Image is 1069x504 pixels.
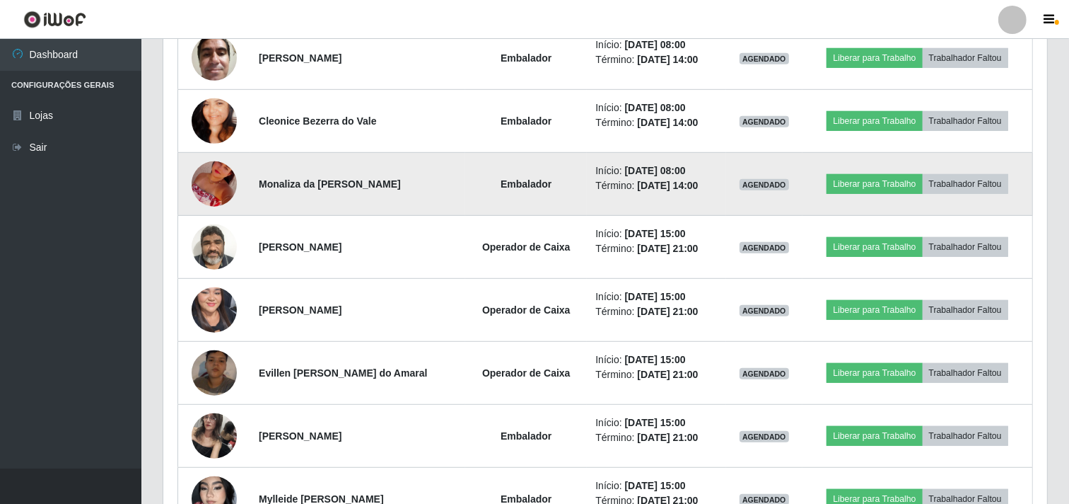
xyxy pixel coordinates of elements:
strong: Embalador [501,115,551,127]
button: Liberar para Trabalho [826,48,922,68]
button: Liberar para Trabalho [826,111,922,131]
li: Término: [595,115,717,130]
li: Término: [595,241,717,256]
span: AGENDADO [740,242,789,253]
button: Trabalhador Faltou [923,426,1008,446]
time: [DATE] 15:00 [625,354,686,365]
img: 1625107347864.jpeg [192,217,237,277]
time: [DATE] 21:00 [637,369,698,380]
span: AGENDADO [740,305,789,316]
time: [DATE] 15:00 [625,480,686,491]
time: [DATE] 14:00 [637,54,698,65]
time: [DATE] 15:00 [625,228,686,239]
img: 1606512880080.jpeg [192,28,237,88]
strong: Embalador [501,430,551,442]
li: Término: [595,178,717,193]
time: [DATE] 08:00 [625,102,686,113]
button: Liberar para Trabalho [826,174,922,194]
li: Início: [595,353,717,367]
li: Término: [595,367,717,382]
img: CoreUI Logo [23,11,86,28]
button: Liberar para Trabalho [826,426,922,446]
li: Término: [595,304,717,319]
strong: Operador de Caixa [482,367,571,379]
button: Liberar para Trabalho [826,363,922,383]
li: Início: [595,416,717,430]
strong: [PERSON_NAME] [259,52,341,64]
button: Liberar para Trabalho [826,300,922,320]
button: Liberar para Trabalho [826,237,922,257]
strong: [PERSON_NAME] [259,241,341,253]
time: [DATE] 21:00 [637,432,698,443]
li: Início: [595,479,717,493]
span: AGENDADO [740,179,789,190]
span: AGENDADO [740,368,789,379]
img: 1628262185809.jpeg [192,406,237,466]
span: AGENDADO [740,431,789,442]
time: [DATE] 14:00 [637,180,698,191]
span: AGENDADO [740,53,789,64]
strong: Monaliza da [PERSON_NAME] [259,178,401,190]
strong: Embalador [501,52,551,64]
button: Trabalhador Faltou [923,237,1008,257]
strong: [PERSON_NAME] [259,304,341,316]
time: [DATE] 15:00 [625,291,686,302]
strong: Cleonice Bezerra do Vale [259,115,377,127]
li: Início: [595,227,717,241]
time: [DATE] 08:00 [625,39,686,50]
button: Trabalhador Faltou [923,48,1008,68]
img: 1751338751212.jpeg [192,333,237,413]
time: [DATE] 08:00 [625,165,686,176]
strong: Operador de Caixa [482,241,571,253]
span: AGENDADO [740,116,789,127]
button: Trabalhador Faltou [923,174,1008,194]
strong: Evillen [PERSON_NAME] do Amaral [259,367,427,379]
button: Trabalhador Faltou [923,363,1008,383]
strong: Embalador [501,178,551,190]
button: Trabalhador Faltou [923,111,1008,131]
li: Início: [595,290,717,304]
time: [DATE] 21:00 [637,243,698,254]
li: Início: [595,164,717,178]
li: Início: [595,38,717,52]
time: [DATE] 21:00 [637,306,698,317]
strong: Operador de Caixa [482,304,571,316]
li: Término: [595,52,717,67]
img: 1750900029799.jpeg [192,261,237,359]
img: 1620185251285.jpeg [192,81,237,161]
button: Trabalhador Faltou [923,300,1008,320]
img: 1756405310247.jpeg [192,144,237,224]
li: Início: [595,101,717,115]
time: [DATE] 14:00 [637,117,698,128]
li: Término: [595,430,717,445]
strong: [PERSON_NAME] [259,430,341,442]
time: [DATE] 15:00 [625,417,686,428]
